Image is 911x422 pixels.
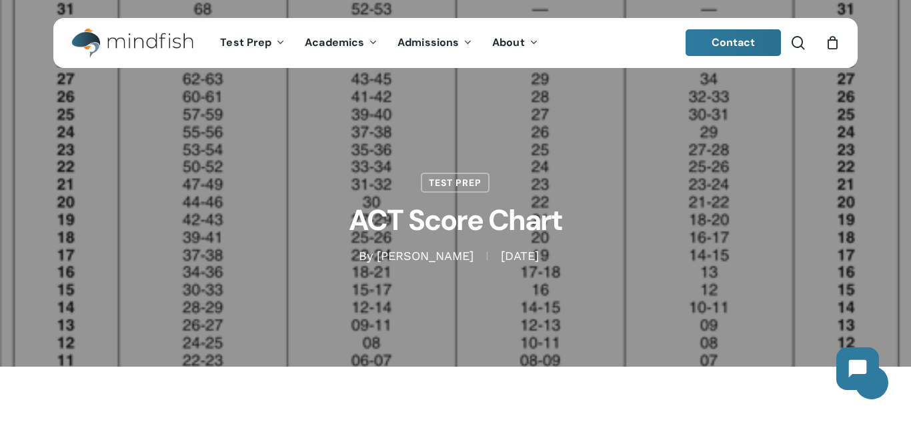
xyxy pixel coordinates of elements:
[482,37,548,49] a: About
[359,251,373,261] span: By
[122,193,789,248] h1: ACT Score Chart
[210,18,548,68] nav: Main Menu
[377,249,474,263] a: [PERSON_NAME]
[421,173,490,193] a: Test Prep
[492,35,525,49] span: About
[387,37,482,49] a: Admissions
[487,251,552,261] span: [DATE]
[295,37,387,49] a: Academics
[53,18,858,68] header: Main Menu
[305,35,364,49] span: Academics
[712,35,756,49] span: Contact
[823,334,892,403] iframe: Chatbot
[686,29,782,56] a: Contact
[220,35,271,49] span: Test Prep
[397,35,459,49] span: Admissions
[210,37,295,49] a: Test Prep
